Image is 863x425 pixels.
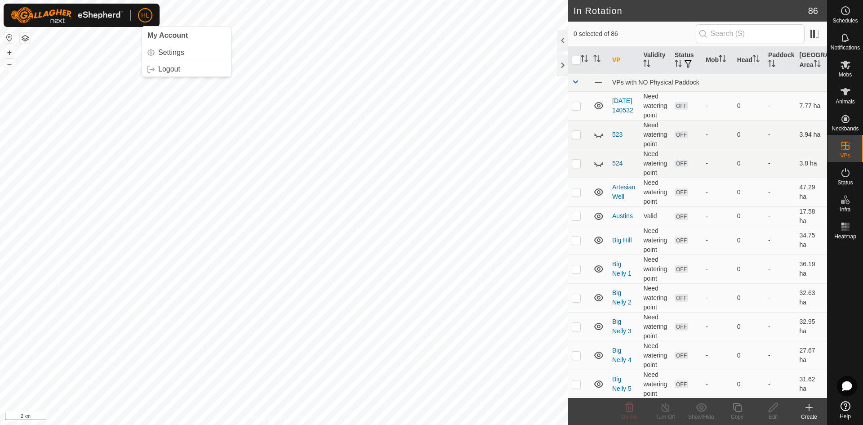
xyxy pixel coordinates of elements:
[612,318,632,335] a: Big Nelly 3
[765,47,796,74] th: Paddock
[612,183,635,200] a: Artesian Well
[612,260,632,277] a: Big Nelly 1
[706,322,730,331] div: -
[765,178,796,206] td: -
[796,226,827,255] td: 34.75 ha
[675,323,688,331] span: OFF
[706,159,730,168] div: -
[796,255,827,283] td: 36.19 ha
[158,49,184,56] span: Settings
[755,413,791,421] div: Edit
[640,47,671,74] th: Validity
[671,47,702,74] th: Status
[734,91,765,120] td: 0
[734,370,765,398] td: 0
[612,347,632,363] a: Big Nelly 4
[675,294,688,302] span: OFF
[719,413,755,421] div: Copy
[765,149,796,178] td: -
[796,120,827,149] td: 3.94 ha
[827,398,863,423] a: Help
[640,91,671,120] td: Need watering point
[574,5,808,16] h2: In Rotation
[834,234,856,239] span: Heatmap
[796,149,827,178] td: 3.8 ha
[814,61,821,68] p-sorticon: Activate to sort
[640,312,671,341] td: Need watering point
[706,293,730,303] div: -
[765,370,796,398] td: -
[839,72,852,77] span: Mobs
[141,11,149,20] span: HL
[4,59,15,70] button: –
[734,178,765,206] td: 0
[706,188,730,197] div: -
[612,237,632,244] a: Big Hill
[706,211,730,221] div: -
[734,226,765,255] td: 0
[796,47,827,74] th: [GEOGRAPHIC_DATA] Area
[734,47,765,74] th: Head
[612,97,633,114] a: [DATE] 140532
[574,29,696,39] span: 0 selected of 86
[640,149,671,178] td: Need watering point
[765,341,796,370] td: -
[791,413,827,421] div: Create
[768,61,775,68] p-sorticon: Activate to sort
[11,7,123,23] img: Gallagher Logo
[675,131,688,139] span: OFF
[675,237,688,244] span: OFF
[640,370,671,398] td: Need watering point
[706,236,730,245] div: -
[643,61,650,68] p-sorticon: Activate to sort
[675,102,688,110] span: OFF
[640,120,671,149] td: Need watering point
[675,160,688,167] span: OFF
[796,370,827,398] td: 31.62 ha
[675,188,688,196] span: OFF
[765,226,796,255] td: -
[796,283,827,312] td: 32.63 ha
[142,45,231,60] a: Settings
[581,56,588,63] p-sorticon: Activate to sort
[734,206,765,226] td: 0
[158,66,180,73] span: Logout
[675,380,688,388] span: OFF
[640,283,671,312] td: Need watering point
[734,283,765,312] td: 0
[765,312,796,341] td: -
[612,131,623,138] a: 523
[696,24,805,43] input: Search (S)
[765,120,796,149] td: -
[675,352,688,359] span: OFF
[840,153,850,158] span: VPs
[293,413,320,421] a: Contact Us
[702,47,733,74] th: Mob
[840,414,851,419] span: Help
[142,62,231,76] a: Logout
[796,178,827,206] td: 47.29 ha
[734,255,765,283] td: 0
[796,206,827,226] td: 17.58 ha
[640,178,671,206] td: Need watering point
[765,206,796,226] td: -
[612,160,623,167] a: 524
[837,180,853,185] span: Status
[640,341,671,370] td: Need watering point
[831,45,860,50] span: Notifications
[683,413,719,421] div: Show/Hide
[640,255,671,283] td: Need watering point
[719,56,726,63] p-sorticon: Activate to sort
[836,99,855,104] span: Animals
[832,126,859,131] span: Neckbands
[832,18,858,23] span: Schedules
[612,289,632,306] a: Big Nelly 2
[706,101,730,111] div: -
[622,414,637,420] span: Delete
[612,376,632,392] a: Big Nelly 5
[647,413,683,421] div: Turn Off
[4,47,15,58] button: +
[593,56,601,63] p-sorticon: Activate to sort
[734,312,765,341] td: 0
[675,213,688,220] span: OFF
